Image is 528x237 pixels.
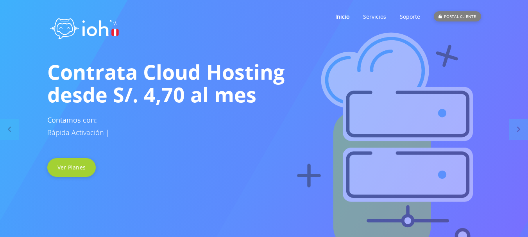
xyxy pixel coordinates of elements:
span: Rápida Activación. [47,128,106,137]
a: Soporte [400,1,420,32]
a: Inicio [335,1,349,32]
a: Servicios [363,1,386,32]
a: PORTAL CLIENTE [434,1,481,32]
h1: Contrata Cloud Hosting desde S/. 4,70 al mes [47,61,481,106]
div: PORTAL CLIENTE [434,11,481,21]
h3: Contamos con: [47,114,481,139]
img: logo ioh [47,10,122,45]
span: | [106,128,109,137]
a: Ver Planes [47,158,96,177]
